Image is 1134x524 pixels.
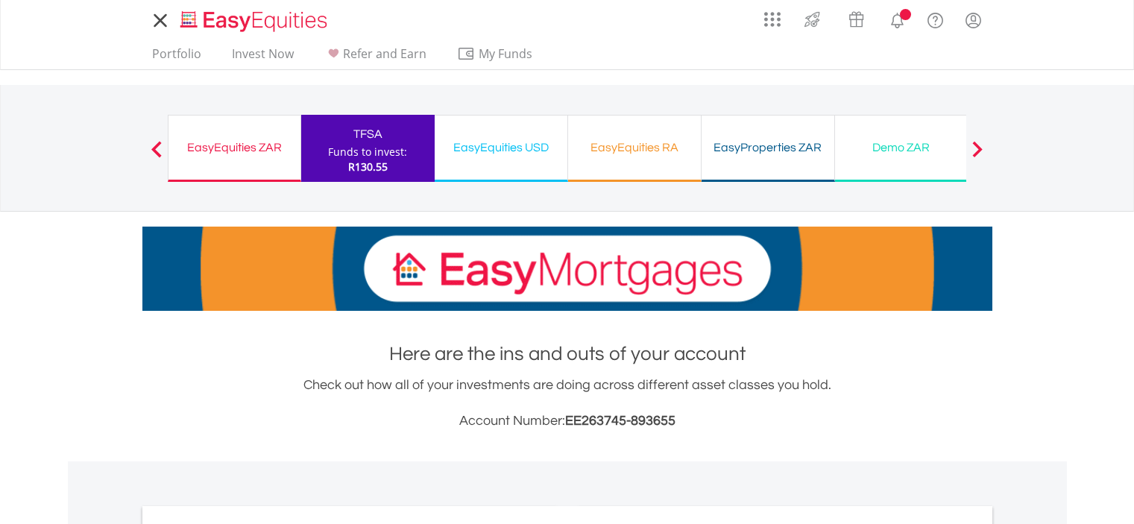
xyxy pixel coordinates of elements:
div: Check out how all of your investments are doing across different asset classes you hold. [142,375,992,432]
a: Home page [174,4,333,34]
a: FAQ's and Support [916,4,954,34]
a: Refer and Earn [318,46,432,69]
h3: Account Number: [142,411,992,432]
h1: Here are the ins and outs of your account [142,341,992,367]
span: Refer and Earn [343,45,426,62]
div: EasyEquities USD [444,137,558,158]
div: EasyEquities ZAR [177,137,292,158]
a: Notifications [878,4,916,34]
img: vouchers-v2.svg [844,7,869,31]
div: Demo ZAR [844,137,959,158]
img: thrive-v2.svg [800,7,825,31]
span: R130.55 [348,160,388,174]
div: Funds to invest: [328,145,407,160]
a: AppsGrid [755,4,790,28]
span: My Funds [457,44,555,63]
img: grid-menu-icon.svg [764,11,781,28]
img: EasyEquities_Logo.png [177,9,333,34]
a: My Profile [954,4,992,37]
button: Previous [142,148,171,163]
a: Vouchers [834,4,878,31]
button: Next [963,148,992,163]
a: Portfolio [146,46,207,69]
a: Invest Now [226,46,300,69]
img: EasyMortage Promotion Banner [142,227,992,311]
div: TFSA [310,124,426,145]
span: EE263745-893655 [565,414,675,428]
div: EasyProperties ZAR [711,137,825,158]
div: EasyEquities RA [577,137,692,158]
